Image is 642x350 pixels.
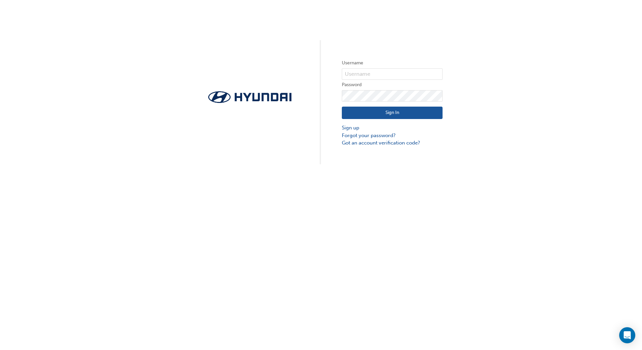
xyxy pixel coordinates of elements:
[342,59,443,67] label: Username
[342,81,443,89] label: Password
[342,139,443,147] a: Got an account verification code?
[199,89,300,105] img: Trak
[342,68,443,80] input: Username
[619,327,635,343] div: Open Intercom Messenger
[342,107,443,119] button: Sign In
[342,132,443,139] a: Forgot your password?
[342,124,443,132] a: Sign up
